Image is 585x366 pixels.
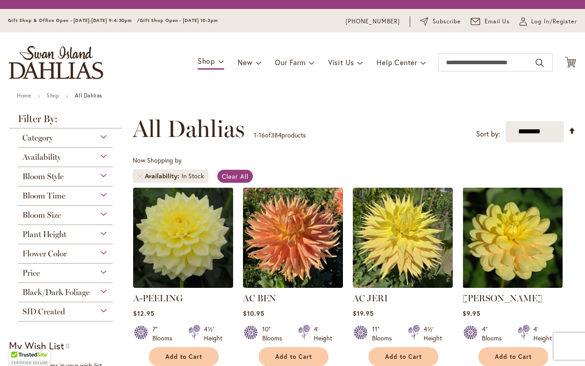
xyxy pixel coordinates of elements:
[314,325,332,343] div: 4' Height
[476,126,500,142] label: Sort by:
[22,152,61,162] span: Availability
[346,17,400,26] a: [PHONE_NUMBER]
[133,281,233,290] a: A-Peeling
[254,128,306,142] p: - of products
[385,353,422,361] span: Add to Cart
[133,188,233,288] img: A-Peeling
[22,249,67,259] span: Flower Color
[353,309,374,317] span: $19.95
[75,92,102,99] strong: All Dahlias
[133,309,155,317] span: $12.95
[165,353,202,361] span: Add to Cart
[152,325,178,343] div: 7" Blooms
[243,293,276,304] a: AC BEN
[133,115,245,142] span: All Dahlias
[7,334,32,359] iframe: Launch Accessibility Center
[463,188,563,288] img: AHOY MATEY
[243,188,343,288] img: AC BEN
[482,325,507,343] div: 4" Blooms
[495,353,532,361] span: Add to Cart
[22,287,90,297] span: Black/Dark Foliage
[262,325,287,343] div: 10" Blooms
[243,309,264,317] span: $10.95
[22,307,65,317] span: SID Created
[271,131,282,139] span: 384
[217,170,253,183] a: Clear All
[47,92,59,99] a: Shop
[254,131,256,139] span: 1
[222,172,248,181] span: Clear All
[353,188,453,288] img: AC Jeri
[133,293,183,304] a: A-PEELING
[377,57,417,67] span: Help Center
[243,281,343,290] a: AC BEN
[204,325,222,343] div: 4½' Height
[328,57,354,67] span: Visit Us
[22,210,61,220] span: Bloom Size
[17,92,31,99] a: Home
[463,309,481,317] span: $9.95
[22,191,65,201] span: Bloom Time
[485,17,510,26] span: Email Us
[137,173,143,179] a: Remove Availability In Stock
[463,293,542,304] a: [PERSON_NAME]
[9,339,64,352] strong: My Wish List
[198,56,215,66] span: Shop
[433,17,461,26] span: Subscribe
[22,133,53,143] span: Category
[372,325,397,343] div: 11" Blooms
[9,46,103,79] a: store logo
[353,293,388,304] a: AC JERI
[536,56,544,70] button: Search
[182,172,204,181] div: In Stock
[275,353,312,361] span: Add to Cart
[22,229,66,239] span: Plant Height
[463,281,563,290] a: AHOY MATEY
[353,281,453,290] a: AC Jeri
[133,156,182,164] span: Now Shopping by
[520,17,577,26] a: Log In/Register
[22,172,64,181] span: Bloom Style
[424,325,442,343] div: 4½' Height
[471,17,510,26] a: Email Us
[140,18,218,23] span: Gift Shop Open - [DATE] 10-3pm
[238,57,252,67] span: New
[259,131,265,139] span: 16
[9,114,121,128] strong: Filter By:
[145,172,182,181] span: Availability
[275,57,305,67] span: Our Farm
[420,17,461,26] a: Subscribe
[8,18,140,23] span: Gift Shop & Office Open - [DATE]-[DATE] 9-4:30pm /
[533,325,552,343] div: 4' Height
[22,268,40,278] span: Price
[531,17,577,26] span: Log In/Register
